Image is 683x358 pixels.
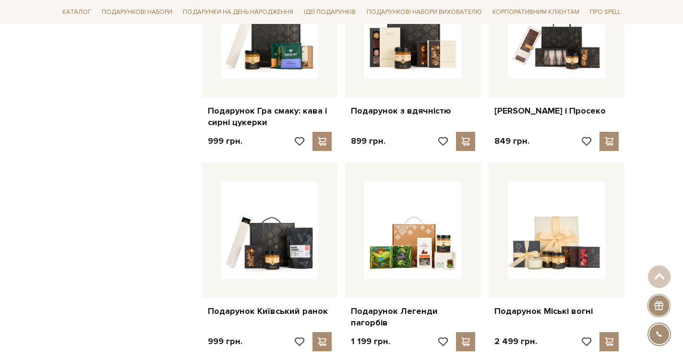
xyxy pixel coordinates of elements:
[208,105,332,128] a: Подарунок Гра смаку: кава і сирні цукерки
[208,136,242,147] p: 999 грн.
[351,136,385,147] p: 899 грн.
[59,5,95,20] a: Каталог
[208,306,332,317] a: Подарунок Київський ранок
[489,4,583,20] a: Корпоративним клієнтам
[300,5,359,20] a: Ідеї подарунків
[351,336,390,347] p: 1 199 грн.
[494,105,619,116] a: [PERSON_NAME] і Просеко
[351,306,475,328] a: Подарунок Легенди пагорбів
[351,105,475,116] a: Подарунок з вдячністю
[363,4,486,20] a: Подарункові набори вихователю
[494,336,537,347] p: 2 499 грн.
[179,5,297,20] a: Подарунки на День народження
[586,5,624,20] a: Про Spell
[98,5,176,20] a: Подарункові набори
[494,306,619,317] a: Подарунок Міські вогні
[494,136,529,147] p: 849 грн.
[208,336,242,347] p: 999 грн.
